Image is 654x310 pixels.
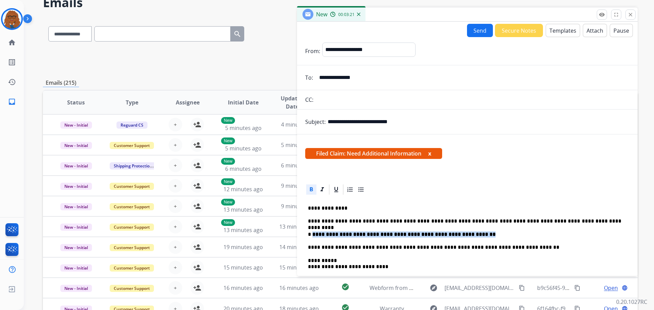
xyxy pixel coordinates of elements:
[8,78,16,86] mat-icon: history
[221,117,235,124] p: New
[430,284,438,292] mat-icon: explore
[176,98,200,107] span: Assignee
[169,199,182,213] button: +
[193,182,201,190] mat-icon: person_add
[279,264,319,271] span: 15 minutes ago
[193,243,201,251] mat-icon: person_add
[193,202,201,210] mat-icon: person_add
[116,121,147,129] span: Reguard CS
[305,74,313,82] p: To:
[338,12,355,17] span: 00:03:21
[110,224,154,231] span: Customer Support
[60,183,92,190] span: New - Initial
[345,184,355,195] div: Ordered List
[341,283,349,291] mat-icon: check_circle
[174,182,177,190] span: +
[279,223,319,230] span: 13 minutes ago
[305,118,326,126] p: Subject:
[495,24,543,37] button: Secure Notes
[305,47,320,55] p: From:
[225,165,262,173] span: 6 minutes ago
[169,261,182,274] button: +
[370,284,524,292] span: Webform from [EMAIL_ADDRESS][DOMAIN_NAME] on [DATE]
[169,220,182,233] button: +
[356,184,366,195] div: Bullet List
[233,30,242,38] mat-icon: search
[467,24,493,37] button: Send
[174,161,177,169] span: +
[519,285,525,291] mat-icon: content_copy
[174,284,177,292] span: +
[306,184,316,195] div: Bold
[546,24,580,37] button: Templates
[221,137,235,144] p: New
[228,98,259,107] span: Initial Date
[8,38,16,47] mat-icon: home
[279,284,319,292] span: 16 minutes ago
[574,285,580,291] mat-icon: content_copy
[281,141,317,149] span: 5 minutes ago
[616,298,647,306] p: 0.20.1027RC
[225,124,262,132] span: 5 minutes ago
[604,284,618,292] span: Open
[174,141,177,149] span: +
[583,24,607,37] button: Attach
[60,142,92,149] span: New - Initial
[221,199,235,206] p: New
[174,263,177,272] span: +
[537,284,641,292] span: b9c56f45-93e8-4444-b242-e09205020c8e
[223,206,263,213] span: 13 minutes ago
[110,244,154,251] span: Customer Support
[126,98,138,107] span: Type
[110,203,154,210] span: Customer Support
[281,162,317,169] span: 6 minutes ago
[193,223,201,231] mat-icon: person_add
[174,223,177,231] span: +
[60,244,92,251] span: New - Initial
[193,161,201,169] mat-icon: person_add
[221,219,235,226] p: New
[60,285,92,292] span: New - Initial
[305,148,442,159] span: Filed Claim: Need Additional Information
[223,264,263,271] span: 15 minutes ago
[8,58,16,66] mat-icon: list_alt
[169,138,182,152] button: +
[8,98,16,106] mat-icon: inbox
[174,243,177,251] span: +
[599,12,605,18] mat-icon: remove_red_eye
[317,184,327,195] div: Italic
[60,203,92,210] span: New - Initial
[193,141,201,149] mat-icon: person_add
[428,149,431,158] button: x
[43,79,79,87] p: Emails (215)
[281,121,317,128] span: 4 minutes ago
[169,159,182,172] button: +
[622,285,628,291] mat-icon: language
[174,120,177,129] span: +
[316,11,327,18] span: New
[60,264,92,272] span: New - Initial
[610,24,633,37] button: Pause
[169,281,182,295] button: +
[193,263,201,272] mat-icon: person_add
[110,264,154,272] span: Customer Support
[225,145,262,152] span: 5 minutes ago
[223,243,263,251] span: 19 minutes ago
[223,284,263,292] span: 16 minutes ago
[174,202,177,210] span: +
[110,142,154,149] span: Customer Support
[60,224,92,231] span: New - Initial
[110,183,154,190] span: Customer Support
[223,226,263,234] span: 13 minutes ago
[67,98,85,107] span: Status
[169,118,182,131] button: +
[60,162,92,169] span: New - Initial
[60,121,92,129] span: New - Initial
[281,182,317,190] span: 9 minutes ago
[613,12,619,18] mat-icon: fullscreen
[221,178,235,185] p: New
[110,162,156,169] span: Shipping Protection
[193,120,201,129] mat-icon: person_add
[169,179,182,193] button: +
[223,185,263,193] span: 12 minutes ago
